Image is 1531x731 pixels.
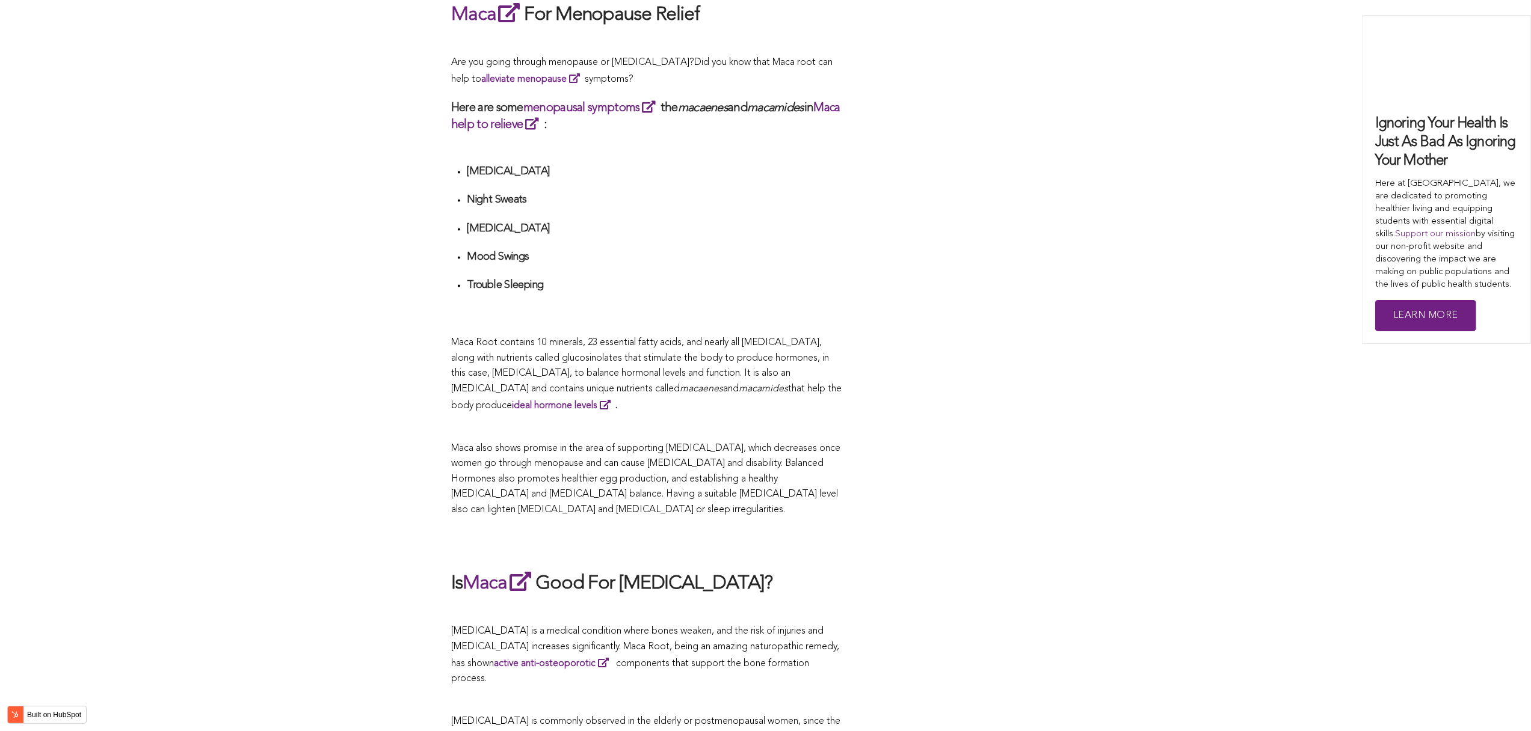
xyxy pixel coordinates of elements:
h4: Mood Swings [467,250,842,264]
h4: Trouble Sleeping [467,278,842,292]
span: that help the body produce [451,384,842,411]
strong: . [512,401,617,411]
h4: Night Sweats [467,193,842,207]
span: macamides [739,384,788,394]
span: Maca Root contains 10 minerals, 23 essential fatty acids, and nearly all [MEDICAL_DATA], along wi... [451,338,829,394]
span: macaenes [680,384,723,394]
a: Maca help to relieve [451,102,840,131]
a: active anti-osteoporotic [494,659,614,668]
span: [MEDICAL_DATA] is a medical condition where bones weaken, and the risk of injuries and [MEDICAL_D... [451,626,839,684]
button: Built on HubSpot [7,706,87,724]
a: Maca [451,5,524,25]
a: alleviate menopause [481,75,585,84]
h2: For Menopause Relief [451,1,842,28]
iframe: Chat Widget [1471,673,1531,731]
span: Did you know that Maca root can help to symptoms? [451,58,833,84]
span: Are you going through menopause or [MEDICAL_DATA]? [451,58,694,67]
em: macamides [747,102,804,114]
span: and [723,384,739,394]
em: macaenes [678,102,728,114]
label: Built on HubSpot [22,707,86,723]
h4: [MEDICAL_DATA] [467,222,842,236]
h3: Here are some the and in : [451,99,842,133]
a: ideal hormone levels [512,401,615,411]
a: Learn More [1375,300,1476,332]
span: Maca also shows promise in the area of supporting [MEDICAL_DATA], which decreases once women go t... [451,444,840,515]
a: Maca [463,574,535,593]
img: HubSpot sprocket logo [8,708,22,722]
h4: [MEDICAL_DATA] [467,165,842,179]
a: menopausal symptoms [523,102,661,114]
h2: Is Good For [MEDICAL_DATA]? [451,569,842,597]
